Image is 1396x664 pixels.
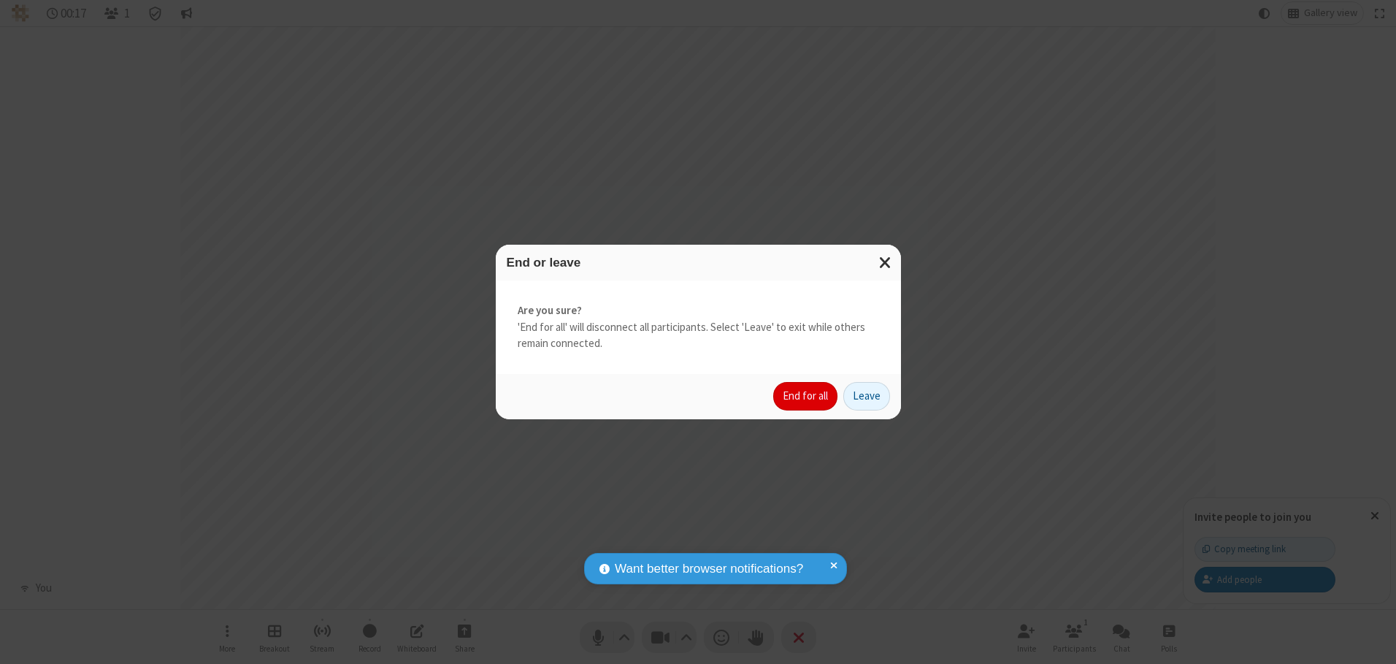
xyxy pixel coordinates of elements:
button: Leave [843,382,890,411]
span: Want better browser notifications? [615,560,803,579]
strong: Are you sure? [518,302,879,319]
button: End for all [773,382,837,411]
button: Close modal [870,245,901,281]
h3: End or leave [507,256,890,270]
div: 'End for all' will disconnect all participants. Select 'Leave' to exit while others remain connec... [496,281,901,374]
